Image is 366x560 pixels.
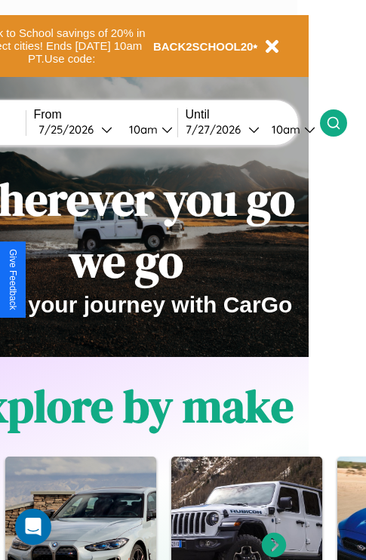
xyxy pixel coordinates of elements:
label: Until [186,108,320,122]
div: Open Intercom Messenger [15,509,51,545]
label: From [34,108,177,122]
button: 7/25/2026 [34,122,117,137]
div: 10am [121,122,161,137]
button: 10am [260,122,320,137]
div: 7 / 25 / 2026 [38,122,101,137]
button: 10am [117,122,177,137]
div: Give Feedback [8,249,18,310]
b: BACK2SCHOOL20 [153,40,254,53]
div: 7 / 27 / 2026 [186,122,248,137]
div: 10am [264,122,304,137]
